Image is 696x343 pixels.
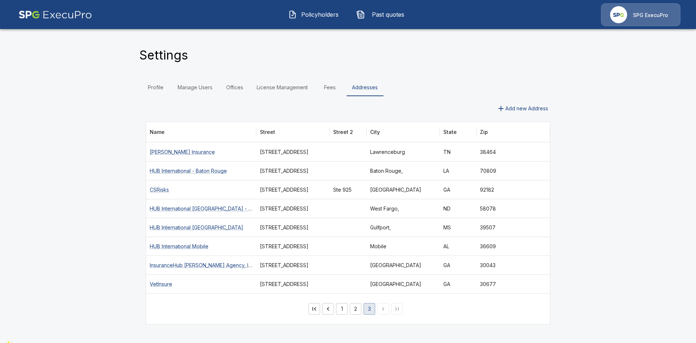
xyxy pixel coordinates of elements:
[476,161,550,180] div: 70809
[251,79,314,96] a: License Management
[440,199,476,218] div: ND
[368,10,408,19] span: Past quotes
[150,281,172,287] a: VetInsure
[366,256,440,274] div: Lawrenceville
[346,79,384,96] a: Addresses
[356,10,365,19] img: Past quotes Icon
[366,274,440,293] div: Watkinsville
[476,274,550,293] div: 30677
[333,129,353,135] div: Street 2
[150,129,165,135] div: Name
[256,256,330,274] div: 1720 Lakes Parkway
[476,199,550,218] div: 58078
[440,274,476,293] div: GA
[494,105,551,112] a: Add new Address
[256,199,330,218] div: 3220 4th str E Suite 201
[260,129,275,135] div: Street
[256,274,330,293] div: 2410 Hog Mountain Road, Ste. 105
[476,180,550,199] div: 92182
[366,199,440,218] div: West Fargo,
[150,224,243,230] a: HUB International [GEOGRAPHIC_DATA]
[256,161,330,180] div: 8550 United Plaza Blvd Suite 500
[139,79,557,96] div: Settings Tabs
[440,142,476,161] div: TN
[308,303,320,315] button: Go to first page
[150,205,299,212] a: HUB International [GEOGRAPHIC_DATA] - [GEOGRAPHIC_DATA]
[480,129,488,135] div: Zip
[350,303,361,315] button: Go to page 2
[336,303,348,315] button: Go to page 1
[601,3,680,26] a: Agency IconSPG ExecuPro
[218,79,251,96] a: Offices
[440,237,476,256] div: AL
[150,149,215,155] a: [PERSON_NAME] Insurance
[307,303,404,315] nav: pagination navigation
[366,237,440,256] div: Mobile
[610,6,627,23] img: Agency Icon
[139,79,172,96] a: Profile
[300,10,340,19] span: Policyholders
[633,12,668,19] p: SPG ExecuPro
[288,10,297,19] img: Policyholders Icon
[314,79,346,96] a: Fees
[476,256,550,274] div: 30043
[476,237,550,256] div: 36609
[283,5,345,24] button: Policyholders IconPolicyholders
[322,303,334,315] button: Go to previous page
[476,142,550,161] div: 38464
[440,256,476,274] div: GA
[150,168,227,174] a: HUB International - Baton Rouge
[150,262,255,268] a: InsuranceHub [PERSON_NAME] Agency, Inc.
[256,237,330,256] div: 1141 Montlimar Dr Test Suite 2500
[366,180,440,199] div: Atlanta
[150,187,169,193] a: CSRisks
[150,243,208,249] a: HUB International Mobile
[351,5,413,24] button: Past quotes IconPast quotes
[440,161,476,180] div: LA
[494,102,551,115] button: Add new Address
[370,129,380,135] div: City
[440,218,476,237] div: MS
[364,303,375,315] button: page 3
[172,79,218,96] a: Manage Users
[330,180,366,199] div: Ste 925
[443,129,457,135] div: State
[476,218,550,237] div: 39507
[139,48,188,63] h4: Settings
[366,142,440,161] div: Lawrenceburg
[366,161,440,180] div: Baton Rouge,
[440,180,476,199] div: GA
[366,218,440,237] div: Gulfport,
[256,142,330,161] div: 251 N Military Ave
[256,218,330,237] div: 1311 Spring St. Suite A
[256,180,330,199] div: 1000 Parkwood Cir Se
[18,3,92,26] img: AA Logo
